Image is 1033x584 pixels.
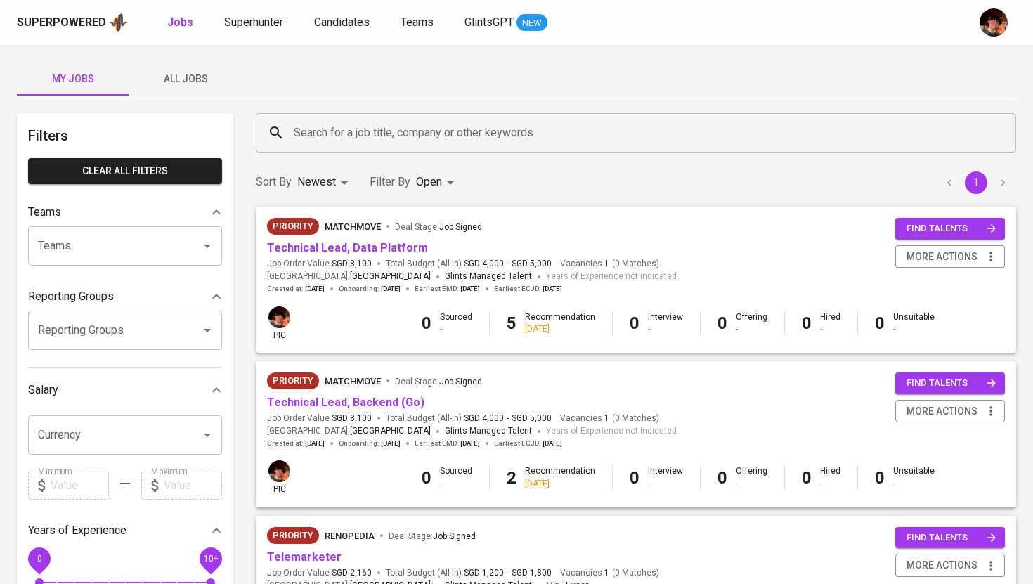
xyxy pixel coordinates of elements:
[507,468,516,488] b: 2
[516,16,547,30] span: NEW
[717,468,727,488] b: 0
[525,311,595,335] div: Recommendation
[464,258,504,270] span: SGD 4,000
[224,14,286,32] a: Superhunter
[267,567,372,579] span: Job Order Value
[907,248,977,266] span: more actions
[197,320,217,340] button: Open
[875,313,885,333] b: 0
[980,8,1008,37] img: diemas@glints.com
[820,465,840,489] div: Hired
[440,465,472,489] div: Sourced
[167,15,193,29] b: Jobs
[602,567,609,579] span: 1
[507,567,509,579] span: -
[389,531,476,541] span: Deal Stage :
[717,313,727,333] b: 0
[507,413,509,424] span: -
[820,311,840,335] div: Hired
[28,288,114,305] p: Reporting Groups
[267,550,342,564] a: Telemarketer
[893,323,935,335] div: -
[381,439,401,448] span: [DATE]
[422,468,431,488] b: 0
[267,270,431,284] span: [GEOGRAPHIC_DATA] ,
[439,377,482,387] span: Job Signed
[895,218,1005,240] button: find talents
[339,439,401,448] span: Onboarding :
[305,284,325,294] span: [DATE]
[339,284,401,294] span: Onboarding :
[602,258,609,270] span: 1
[893,465,935,489] div: Unsuitable
[460,439,480,448] span: [DATE]
[893,311,935,335] div: Unsuitable
[416,175,442,188] span: Open
[109,12,128,33] img: app logo
[895,245,1005,268] button: more actions
[203,553,218,563] span: 10+
[267,528,319,543] span: Priority
[440,311,472,335] div: Sourced
[17,15,106,31] div: Superpowered
[736,478,767,490] div: -
[802,468,812,488] b: 0
[907,557,977,574] span: more actions
[268,460,290,482] img: diemas@glints.com
[525,478,595,490] div: [DATE]
[297,169,353,195] div: Newest
[820,478,840,490] div: -
[440,478,472,490] div: -
[445,426,532,436] span: Glints Managed Talent
[512,567,552,579] span: SGD 1,800
[28,158,222,184] button: Clear All filters
[907,403,977,420] span: more actions
[381,284,401,294] span: [DATE]
[820,323,840,335] div: -
[893,478,935,490] div: -
[401,14,436,32] a: Teams
[464,14,547,32] a: GlintsGPT NEW
[546,270,679,284] span: Years of Experience not indicated.
[546,424,679,439] span: Years of Experience not indicated.
[268,306,290,328] img: diemas@glints.com
[267,241,428,254] a: Technical Lead, Data Platform
[256,174,292,190] p: Sort By
[325,221,381,232] span: MatchMove
[736,311,767,335] div: Offering
[895,372,1005,394] button: find talents
[895,554,1005,577] button: more actions
[494,284,562,294] span: Earliest ECJD :
[325,376,381,387] span: MatchMove
[267,439,325,448] span: Created at :
[494,439,562,448] span: Earliest ECJD :
[28,382,58,398] p: Salary
[433,531,476,541] span: Job Signed
[25,70,121,88] span: My Jobs
[332,413,372,424] span: SGD 8,100
[895,527,1005,549] button: find talents
[305,439,325,448] span: [DATE]
[415,439,480,448] span: Earliest EMD :
[512,258,552,270] span: SGD 5,000
[736,323,767,335] div: -
[28,204,61,221] p: Teams
[543,284,562,294] span: [DATE]
[648,311,683,335] div: Interview
[648,323,683,335] div: -
[543,439,562,448] span: [DATE]
[415,284,480,294] span: Earliest EMD :
[395,222,482,232] span: Deal Stage :
[525,323,595,335] div: [DATE]
[401,15,434,29] span: Teams
[39,162,211,180] span: Clear All filters
[267,218,319,235] div: New Job received from Demand Team
[630,468,639,488] b: 0
[267,413,372,424] span: Job Order Value
[314,14,372,32] a: Candidates
[267,305,292,342] div: pic
[464,567,504,579] span: SGD 1,200
[51,472,109,500] input: Value
[525,465,595,489] div: Recommendation
[386,258,552,270] span: Total Budget (All-In)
